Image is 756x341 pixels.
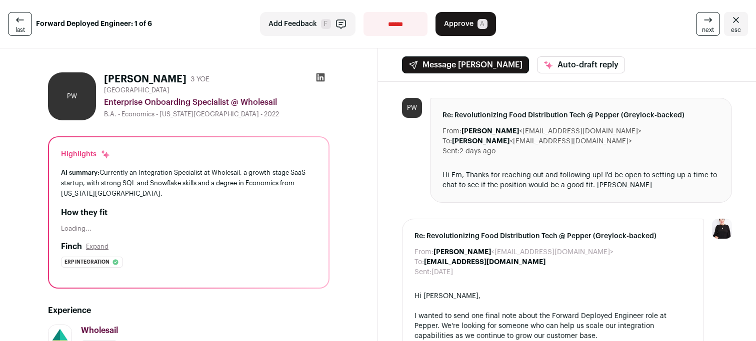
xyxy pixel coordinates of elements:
[104,86,169,94] span: [GEOGRAPHIC_DATA]
[452,136,632,146] dd: <[EMAIL_ADDRESS][DOMAIN_NAME]>
[414,267,431,277] dt: Sent:
[712,219,732,239] img: 9240684-medium_jpg
[731,26,741,34] span: esc
[414,257,424,267] dt: To:
[452,138,509,145] b: [PERSON_NAME]
[461,128,519,135] b: [PERSON_NAME]
[414,247,433,257] dt: From:
[435,12,496,36] button: Approve A
[48,72,96,120] div: PW
[442,126,461,136] dt: From:
[104,110,329,118] div: B.A. - Economics - [US_STATE][GEOGRAPHIC_DATA] - 2022
[431,267,453,277] dd: [DATE]
[36,19,152,29] strong: Forward Deployed Engineer: 1 of 6
[442,170,719,190] div: Hi Em, Thanks for reaching out and following up! I'd be open to setting up a time to chat to see ...
[696,12,720,36] a: next
[402,56,529,73] button: Message [PERSON_NAME]
[321,19,331,29] span: F
[61,167,316,199] div: Currently an Integration Specialist at Wholesail, a growth-stage SaaS startup, with strong SQL an...
[61,149,110,159] div: Highlights
[414,231,691,241] span: Re: Revolutionizing Food Distribution Tech @ Pepper (Greylock-backed)
[64,257,109,267] span: Erp integration
[8,12,32,36] a: last
[442,136,452,146] dt: To:
[537,56,625,73] button: Auto-draft reply
[424,259,545,266] b: [EMAIL_ADDRESS][DOMAIN_NAME]
[86,243,108,251] button: Expand
[61,169,99,176] span: AI summary:
[433,249,491,256] b: [PERSON_NAME]
[61,225,316,233] div: Loading...
[444,19,473,29] span: Approve
[414,311,691,341] div: I wanted to send one final note about the Forward Deployed Engineer role at Pepper. We're looking...
[104,96,329,108] div: Enterprise Onboarding Specialist @ Wholesail
[459,146,495,156] dd: 2 days ago
[477,19,487,29] span: A
[402,98,422,118] div: PW
[461,126,641,136] dd: <[EMAIL_ADDRESS][DOMAIN_NAME]>
[15,26,25,34] span: last
[61,207,316,219] h2: How they fit
[260,12,355,36] button: Add Feedback F
[104,72,186,86] h1: [PERSON_NAME]
[81,327,118,335] span: Wholesail
[433,247,613,257] dd: <[EMAIL_ADDRESS][DOMAIN_NAME]>
[442,146,459,156] dt: Sent:
[48,305,329,317] h2: Experience
[702,26,714,34] span: next
[268,19,317,29] span: Add Feedback
[724,12,748,36] a: Close
[61,241,82,253] h2: Finch
[442,110,719,120] span: Re: Revolutionizing Food Distribution Tech @ Pepper (Greylock-backed)
[190,74,209,84] div: 3 YOE
[414,291,691,301] div: Hi [PERSON_NAME],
